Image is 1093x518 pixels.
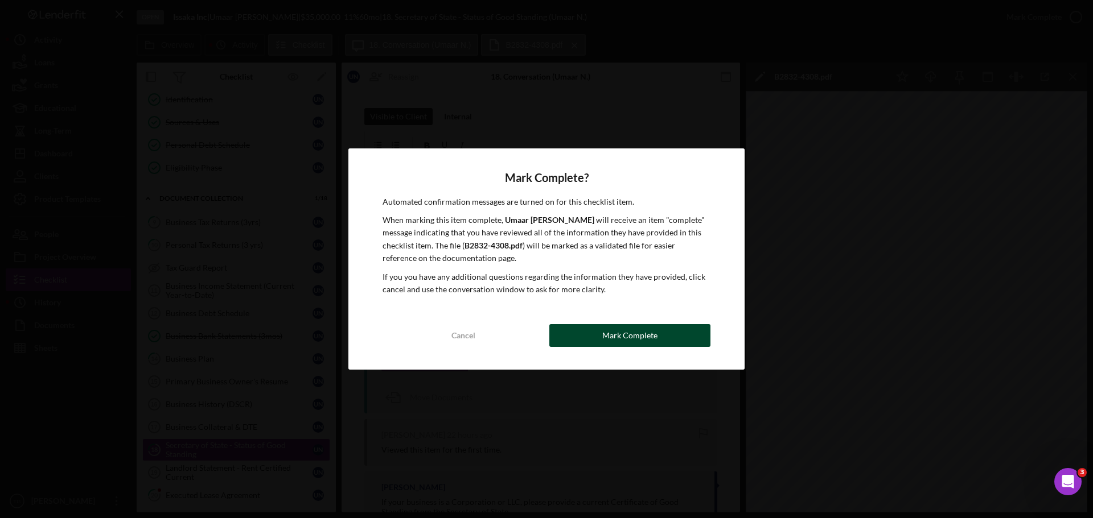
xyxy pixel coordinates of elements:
[383,171,710,184] h4: Mark Complete?
[602,324,658,347] div: Mark Complete
[383,271,710,296] p: If you you have any additional questions regarding the information they have provided, click canc...
[549,324,710,347] button: Mark Complete
[1078,468,1087,477] span: 3
[383,324,544,347] button: Cancel
[505,215,594,225] b: Umaar [PERSON_NAME]
[465,241,523,250] b: B2832-4308.pdf
[383,196,710,208] p: Automated confirmation messages are turned on for this checklist item.
[383,214,710,265] p: When marking this item complete, will receive an item "complete" message indicating that you have...
[451,324,475,347] div: Cancel
[1054,468,1082,495] iframe: Intercom live chat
